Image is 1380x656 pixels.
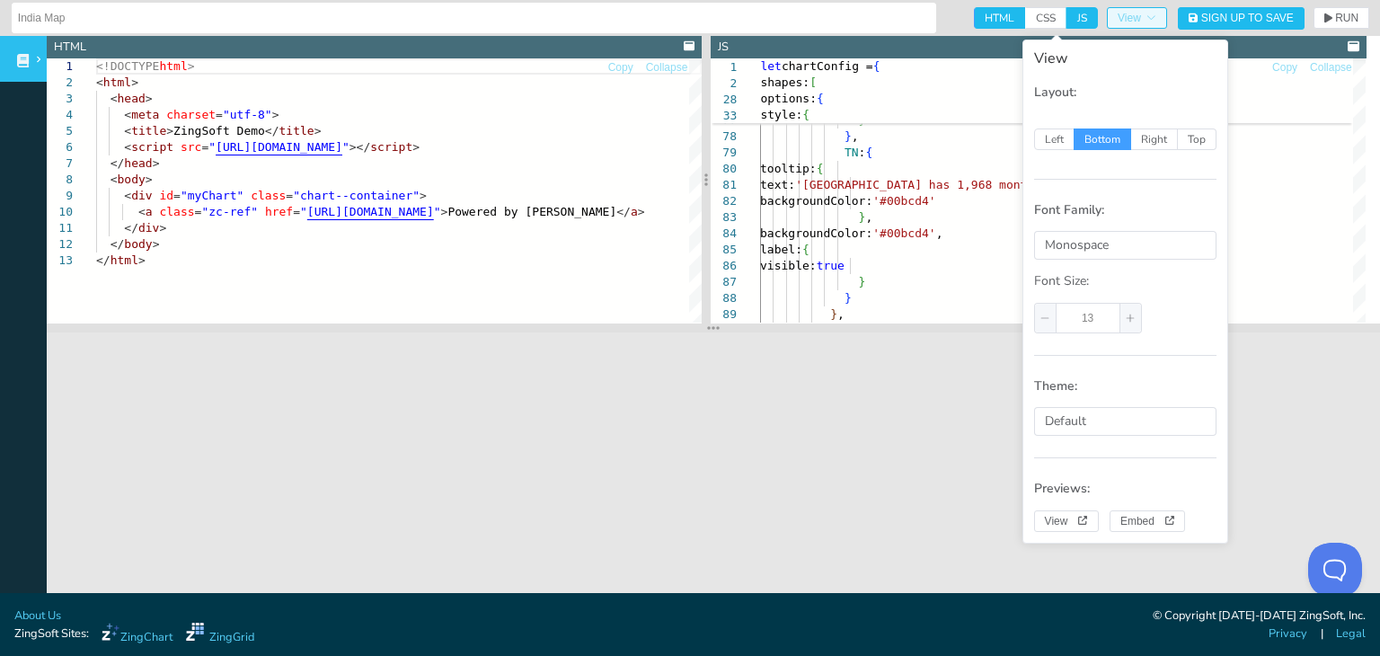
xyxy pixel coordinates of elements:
[111,237,125,251] span: </
[181,189,243,202] span: "myChart"
[1025,7,1066,29] span: CSS
[124,237,152,251] span: body
[173,189,181,202] span: =
[711,193,737,209] div: 82
[18,4,930,32] input: Untitled Demo
[645,59,689,76] button: Collapse
[47,58,73,75] div: 1
[47,204,73,220] div: 10
[1321,625,1323,643] span: |
[124,221,138,235] span: </
[873,59,880,73] span: {
[711,145,737,161] div: 79
[760,259,817,272] span: visible:
[802,108,809,121] span: {
[1131,129,1178,150] span: Right
[201,205,258,218] span: "zc-ref"
[117,173,145,186] span: body
[223,108,272,121] span: "utf-8"
[1118,13,1156,23] span: View
[279,124,314,137] span: title
[131,108,159,121] span: meta
[159,189,173,202] span: id
[1110,510,1186,532] button: Embed
[131,189,152,202] span: div
[272,108,279,121] span: >
[1034,84,1216,102] p: Layout:
[760,226,872,240] span: backgroundColor:
[845,291,852,305] span: }
[265,124,279,137] span: </
[845,129,852,143] span: }
[216,108,223,121] span: =
[124,108,131,121] span: <
[936,226,943,240] span: ,
[1310,62,1352,73] span: Collapse
[866,146,873,159] span: {
[1272,62,1297,73] span: Copy
[1045,412,1086,430] span: Default
[1201,13,1294,23] span: Sign Up to Save
[131,140,173,154] span: script
[103,75,131,89] span: html
[711,92,737,108] span: 28
[102,623,172,646] a: ZingChart
[616,205,631,218] span: </
[420,189,427,202] span: >
[760,92,817,105] span: options:
[711,242,737,258] div: 85
[251,189,286,202] span: class
[608,62,633,73] span: Copy
[412,140,420,154] span: >
[1271,59,1298,76] button: Copy
[838,307,845,321] span: ,
[293,205,300,218] span: =
[711,108,737,124] span: 33
[153,156,160,170] span: >
[96,59,159,73] span: <!DOCTYPE
[47,172,73,188] div: 8
[1153,607,1366,625] div: © Copyright [DATE]-[DATE] ZingSoft, Inc.
[718,39,729,56] div: JS
[166,108,216,121] span: charset
[711,274,737,290] div: 87
[1034,272,1216,290] p: Font Size:
[1178,129,1216,150] span: Top
[760,75,809,89] span: shapes:
[711,226,737,242] div: 84
[859,275,866,288] span: }
[370,140,412,154] span: script
[265,205,293,218] span: href
[1034,129,1075,150] span: Left
[441,205,448,218] span: >
[1309,59,1353,76] button: Collapse
[1336,625,1366,643] a: Legal
[47,236,73,253] div: 12
[711,290,737,306] div: 88
[181,140,201,154] span: src
[1308,543,1362,597] iframe: Toggle Customer Support
[153,237,160,251] span: >
[760,194,872,208] span: backgroundColor:
[711,75,737,92] span: 2
[711,209,737,226] div: 83
[159,59,187,73] span: html
[646,62,688,73] span: Collapse
[760,243,802,256] span: label:
[1178,7,1305,30] button: Sign Up to Save
[852,129,859,143] span: ,
[47,107,73,123] div: 4
[342,140,349,154] span: "
[711,161,737,177] div: 80
[1075,129,1131,150] span: Bottom
[1045,516,1088,527] span: View
[14,625,89,643] span: ZingSoft Sites:
[782,59,873,73] span: chartConfig =
[96,253,111,267] span: </
[859,210,866,224] span: }
[124,156,152,170] span: head
[286,189,293,202] span: =
[711,306,737,323] div: 89
[131,124,166,137] span: title
[54,39,86,56] div: HTML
